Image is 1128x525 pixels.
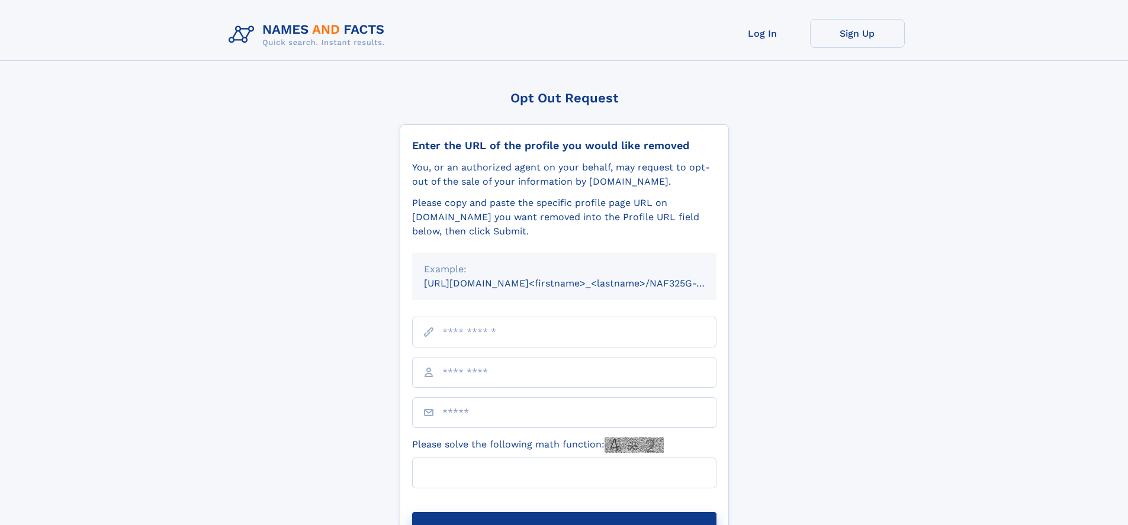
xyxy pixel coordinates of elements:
[424,262,705,276] div: Example:
[224,19,394,51] img: Logo Names and Facts
[715,19,810,48] a: Log In
[412,160,716,189] div: You, or an authorized agent on your behalf, may request to opt-out of the sale of your informatio...
[412,437,664,453] label: Please solve the following math function:
[400,91,729,105] div: Opt Out Request
[424,278,739,289] small: [URL][DOMAIN_NAME]<firstname>_<lastname>/NAF325G-xxxxxxxx
[810,19,905,48] a: Sign Up
[412,196,716,239] div: Please copy and paste the specific profile page URL on [DOMAIN_NAME] you want removed into the Pr...
[412,139,716,152] div: Enter the URL of the profile you would like removed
